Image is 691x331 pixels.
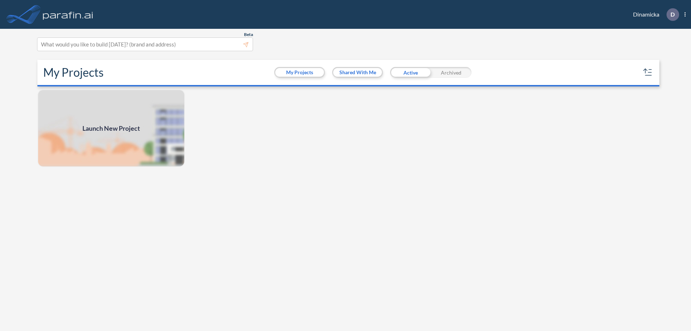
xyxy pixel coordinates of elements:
[41,7,95,22] img: logo
[670,11,675,18] p: D
[431,67,471,78] div: Archived
[622,8,686,21] div: Dinamicka
[275,68,324,77] button: My Projects
[37,89,185,167] a: Launch New Project
[43,66,104,79] h2: My Projects
[333,68,382,77] button: Shared With Me
[37,89,185,167] img: add
[390,67,431,78] div: Active
[642,67,654,78] button: sort
[244,32,253,37] span: Beta
[82,124,140,133] span: Launch New Project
